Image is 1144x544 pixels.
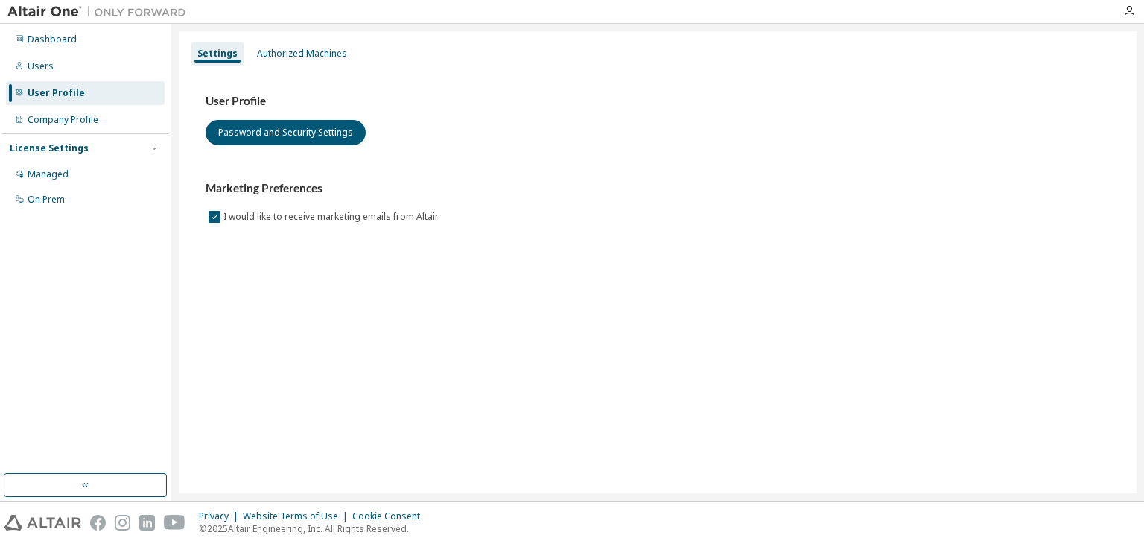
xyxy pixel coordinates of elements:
[257,48,347,60] div: Authorized Machines
[10,142,89,154] div: License Settings
[90,515,106,531] img: facebook.svg
[28,194,65,206] div: On Prem
[206,181,1110,196] h3: Marketing Preferences
[28,34,77,45] div: Dashboard
[197,48,238,60] div: Settings
[199,522,429,535] p: © 2025 Altair Engineering, Inc. All Rights Reserved.
[352,510,429,522] div: Cookie Consent
[199,510,243,522] div: Privacy
[4,515,81,531] img: altair_logo.svg
[206,120,366,145] button: Password and Security Settings
[243,510,352,522] div: Website Terms of Use
[206,94,1110,109] h3: User Profile
[139,515,155,531] img: linkedin.svg
[28,87,85,99] div: User Profile
[28,60,54,72] div: Users
[7,4,194,19] img: Altair One
[28,168,69,180] div: Managed
[164,515,185,531] img: youtube.svg
[28,114,98,126] div: Company Profile
[223,208,442,226] label: I would like to receive marketing emails from Altair
[115,515,130,531] img: instagram.svg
